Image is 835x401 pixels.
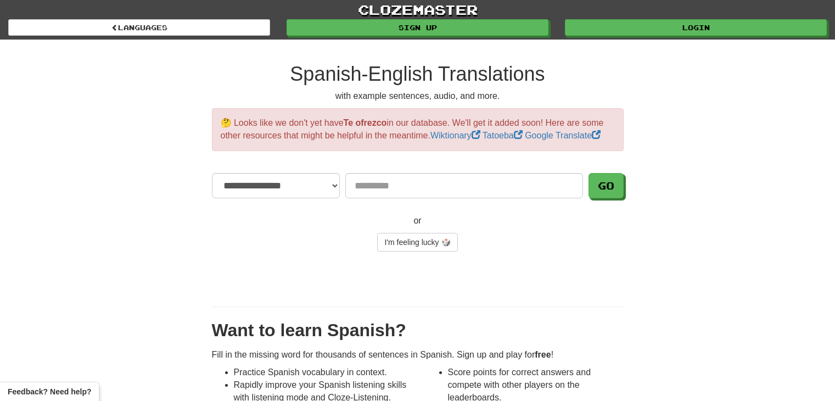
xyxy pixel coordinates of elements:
[8,19,270,36] a: Languages
[212,90,624,103] p: with example sentences, audio, and more.
[212,108,624,151] p: 🤔 Looks like we don't yet have in our database. We'll get it added soon! Here are some other reso...
[212,215,624,227] p: or
[287,19,548,36] a: Sign up
[525,131,601,140] a: Google Translate
[8,386,91,397] span: Open feedback widget
[212,349,624,361] p: Fill in the missing word for thousands of sentences in Spanish. Sign up and play for !
[377,233,457,252] a: I'm feeling lucky 🎲
[483,131,525,140] a: Tatoeba
[565,19,827,36] a: Login
[212,318,624,343] div: Want to learn Spanish?
[535,350,551,359] strong: free
[344,118,387,127] strong: Te ofrezco
[430,131,483,140] a: Wiktionary
[212,63,624,85] h1: Spanish-English Translations
[589,173,624,198] button: Go
[345,173,583,198] input: Translate
[234,366,410,379] li: Practice Spanish vocabulary in context.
